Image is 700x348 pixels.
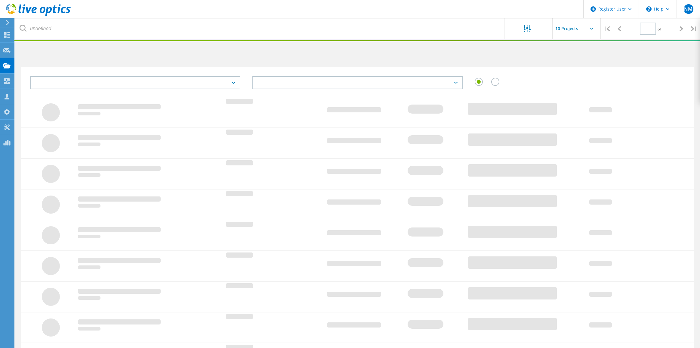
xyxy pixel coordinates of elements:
[688,18,700,39] div: |
[658,27,661,32] span: of
[646,6,652,12] svg: \n
[601,18,613,39] div: |
[15,18,505,39] input: undefined
[6,13,71,17] a: Live Optics Dashboard
[684,7,692,11] span: NM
